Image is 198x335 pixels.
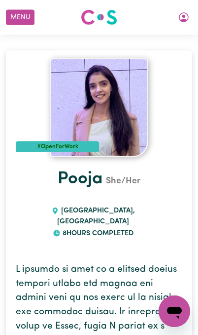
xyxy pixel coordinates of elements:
[6,10,34,25] button: Menu
[103,177,140,186] span: She/Her
[16,141,99,152] div: #OpenForWork
[159,295,190,327] iframe: Button to launch messaging window, conversation in progress
[81,6,117,29] a: Careseekers logo
[57,207,135,225] span: [GEOGRAPHIC_DATA] , [GEOGRAPHIC_DATA]
[58,170,103,188] a: Pooja
[173,9,194,26] button: My Account
[50,58,148,157] img: Pooja
[16,58,182,157] a: Pooja's profile picture'#OpenForWork
[61,230,134,237] span: 8 hours completed
[81,8,117,26] img: Careseekers logo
